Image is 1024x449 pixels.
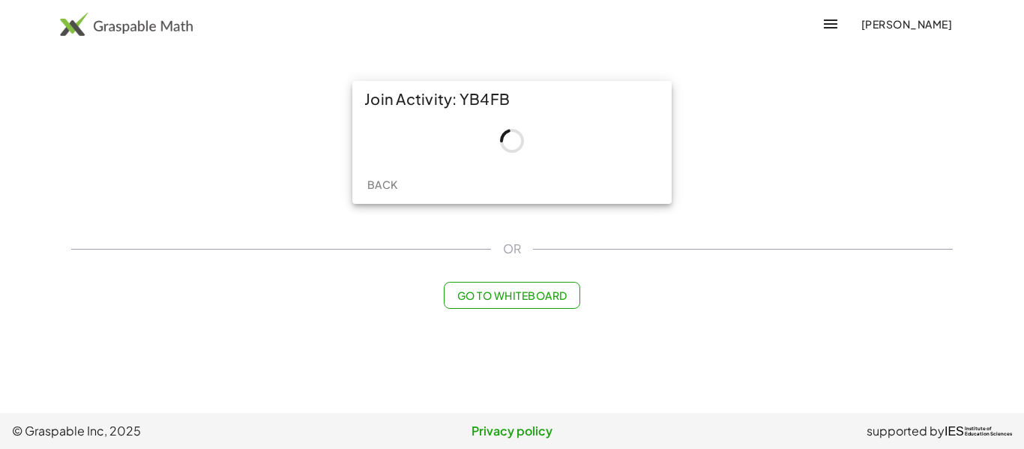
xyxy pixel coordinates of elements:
span: supported by [867,422,945,440]
span: Institute of Education Sciences [965,427,1012,437]
span: IES [945,424,964,439]
button: Go to Whiteboard [444,282,579,309]
div: Join Activity: YB4FB [352,81,672,117]
span: OR [503,240,521,258]
button: Back [358,171,406,198]
button: [PERSON_NAME] [849,10,964,37]
span: © Graspable Inc, 2025 [12,422,346,440]
span: Back [367,178,397,191]
span: Go to Whiteboard [457,289,567,302]
a: Privacy policy [346,422,679,440]
a: IESInstitute ofEducation Sciences [945,422,1012,440]
span: [PERSON_NAME] [861,17,952,31]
